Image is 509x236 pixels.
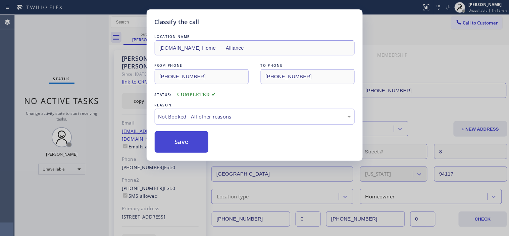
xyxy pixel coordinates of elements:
span: Status: [155,92,172,97]
input: From phone [155,69,249,84]
button: Save [155,131,209,153]
div: REASON: [155,102,355,109]
input: To phone [261,69,355,84]
div: TO PHONE [261,62,355,69]
span: COMPLETED [177,92,216,97]
h5: Classify the call [155,17,199,27]
div: LOCATION NAME [155,33,355,40]
div: FROM PHONE [155,62,249,69]
div: Not Booked - All other reasons [158,113,351,121]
